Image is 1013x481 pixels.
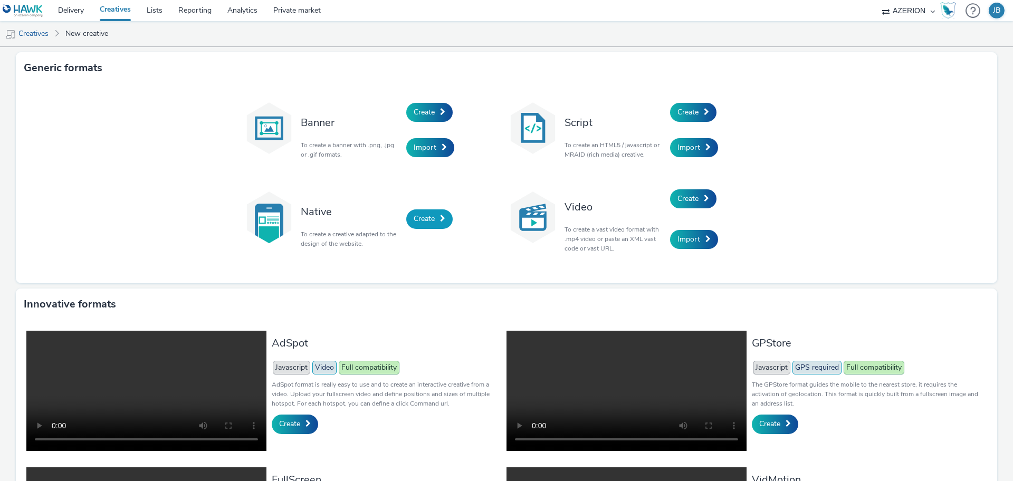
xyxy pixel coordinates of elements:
[301,205,401,219] h3: Native
[565,140,665,159] p: To create an HTML5 / javascript or MRAID (rich media) creative.
[506,191,559,244] img: video.svg
[677,194,699,204] span: Create
[844,361,904,374] span: Full compatibility
[565,225,665,253] p: To create a vast video format with .mp4 video or paste an XML vast code or vast URL.
[506,102,559,155] img: code.svg
[301,229,401,248] p: To create a creative adapted to the design of the website.
[752,415,798,434] a: Create
[272,380,501,408] p: AdSpot format is really easy to use and to create an interactive creative from a video. Upload yo...
[677,142,700,152] span: Import
[339,361,399,374] span: Full compatibility
[670,189,716,208] a: Create
[565,200,665,214] h3: Video
[753,361,790,374] span: Javascript
[940,2,956,19] img: Hawk Academy
[406,209,453,228] a: Create
[5,29,16,40] img: mobile
[406,103,453,122] a: Create
[243,102,295,155] img: banner.svg
[273,361,310,374] span: Javascript
[60,21,113,46] a: New creative
[279,419,300,429] span: Create
[993,3,1000,18] div: JB
[312,361,337,374] span: Video
[759,419,780,429] span: Create
[752,336,981,350] h3: GPStore
[243,191,295,244] img: native.svg
[792,361,842,374] span: GPS required
[414,214,435,224] span: Create
[670,103,716,122] a: Create
[24,296,116,312] h3: Innovative formats
[301,116,401,130] h3: Banner
[677,107,699,117] span: Create
[940,2,960,19] a: Hawk Academy
[677,234,700,244] span: Import
[272,336,501,350] h3: AdSpot
[414,142,436,152] span: Import
[670,230,718,249] a: Import
[406,138,454,157] a: Import
[752,380,981,408] p: The GPStore format guides the mobile to the nearest store, it requires the activation of geolocat...
[24,60,102,76] h3: Generic formats
[414,107,435,117] span: Create
[565,116,665,130] h3: Script
[670,138,718,157] a: Import
[3,4,43,17] img: undefined Logo
[272,415,318,434] a: Create
[301,140,401,159] p: To create a banner with .png, .jpg or .gif formats.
